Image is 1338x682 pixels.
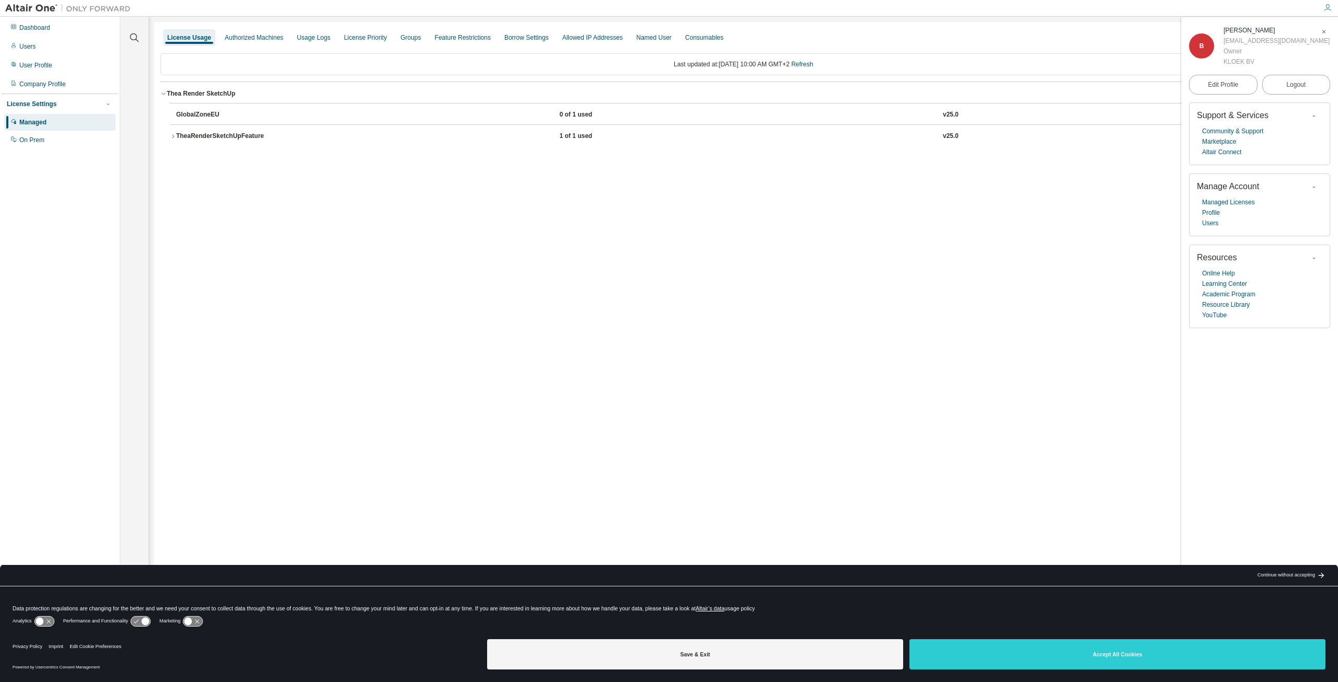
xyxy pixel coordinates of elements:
div: [EMAIL_ADDRESS][DOMAIN_NAME] [1224,36,1330,46]
div: Usage Logs [297,33,330,42]
span: Logout [1286,79,1306,90]
div: Feature Restrictions [435,33,491,42]
a: Resource Library [1202,299,1250,310]
a: Profile [1202,207,1220,218]
div: Named User [636,33,671,42]
button: Logout [1262,75,1331,95]
div: Thea Render SketchUp [167,89,235,98]
button: GlobalZoneEU0 of 1 usedv25.0Expire date:[DATE] [176,103,1317,126]
button: TheaRenderSketchUpFeature1 of 1 usedv25.0Expire date:[DATE] [170,125,1317,148]
a: Altair Connect [1202,147,1241,157]
div: 1 of 1 used [559,132,653,141]
span: B [1199,42,1204,50]
img: Altair One [5,3,136,14]
div: Users [19,42,36,51]
a: Academic Program [1202,289,1255,299]
div: 0 of 1 used [559,110,653,120]
div: Allowed IP Addresses [562,33,623,42]
div: TheaRenderSketchUpFeature [176,132,270,141]
div: License Settings [7,100,56,108]
a: Learning Center [1202,279,1247,289]
span: Manage Account [1197,182,1259,191]
a: Online Help [1202,268,1235,279]
a: Users [1202,218,1218,228]
div: Bas Willems [1224,25,1330,36]
div: Managed [19,118,47,126]
a: Marketplace [1202,136,1236,147]
div: Consumables [685,33,723,42]
div: v25.0 [943,132,959,141]
div: License Usage [167,33,211,42]
div: License Priority [344,33,387,42]
div: User Profile [19,61,52,70]
a: YouTube [1202,310,1227,320]
span: Support & Services [1197,111,1268,120]
div: KLOEK BV [1224,56,1330,67]
a: Edit Profile [1189,75,1258,95]
div: Owner [1224,46,1330,56]
div: Dashboard [19,24,50,32]
span: Edit Profile [1208,80,1238,89]
div: Groups [400,33,421,42]
a: Refresh [791,61,813,68]
a: Community & Support [1202,126,1263,136]
a: Managed Licenses [1202,197,1255,207]
div: On Prem [19,136,44,144]
div: Company Profile [19,80,66,88]
div: v25.0 [943,110,959,120]
div: Borrow Settings [504,33,549,42]
span: Resources [1197,253,1237,262]
button: Thea Render SketchUpLicense ID: 141964 [160,82,1327,105]
div: Last updated at: [DATE] 10:00 AM GMT+2 [160,53,1327,75]
div: Authorized Machines [225,33,283,42]
div: GlobalZoneEU [176,110,270,120]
